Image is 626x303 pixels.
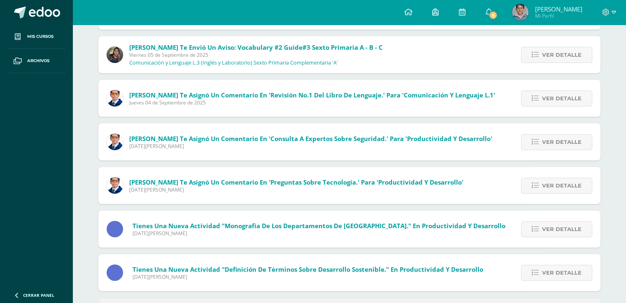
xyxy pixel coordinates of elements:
[129,143,492,150] span: [DATE][PERSON_NAME]
[129,91,495,99] span: [PERSON_NAME] te asignó un comentario en 'Revisión No.1 del libro de lenguaje.' para 'Comunicació...
[107,134,123,150] img: 059ccfba660c78d33e1d6e9d5a6a4bb6.png
[23,292,54,298] span: Cerrar panel
[542,134,582,150] span: Ver detalle
[542,91,582,106] span: Ver detalle
[542,265,582,280] span: Ver detalle
[7,49,66,73] a: Archivos
[107,90,123,106] img: 059ccfba660c78d33e1d6e9d5a6a4bb6.png
[129,43,383,51] span: [PERSON_NAME] te envió un aviso: Vocabulary #2 guide#3 Sexto Primaria A - B - C
[129,60,338,66] p: Comunicación y Lenguaje L.3 (Inglés y Laboratorio) Sexto Primaria Complementaria 'A'
[129,99,495,106] span: Jueves 04 de Septiembre de 2025
[129,134,492,143] span: [PERSON_NAME] te asignó un comentario en 'Consulta a expertos sobre seguridad.' para 'Productivid...
[133,230,505,237] span: [DATE][PERSON_NAME]
[27,33,54,40] span: Mis cursos
[489,11,498,20] span: 6
[535,5,582,13] span: [PERSON_NAME]
[129,51,383,58] span: Viernes 05 de Septiembre de 2025
[107,177,123,194] img: 059ccfba660c78d33e1d6e9d5a6a4bb6.png
[542,222,582,237] span: Ver detalle
[133,265,483,273] span: Tienes una nueva actividad "Definición de términos sobre desarrollo sostenible." En Productividad...
[542,47,582,62] span: Ver detalle
[129,186,463,193] span: [DATE][PERSON_NAME]
[542,178,582,193] span: Ver detalle
[512,4,528,21] img: 1a12fdcced84ae4f98aa9b4244db07b1.png
[129,178,463,186] span: [PERSON_NAME] te asignó un comentario en 'Preguntas sobre tecnología.' para 'Productividad y Desa...
[107,46,123,63] img: f727c7009b8e908c37d274233f9e6ae1.png
[133,222,505,230] span: Tienes una nueva actividad "Monografía de los departamentos de [GEOGRAPHIC_DATA]." En Productivid...
[7,25,66,49] a: Mis cursos
[133,273,483,280] span: [DATE][PERSON_NAME]
[535,12,582,19] span: Mi Perfil
[27,58,49,64] span: Archivos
